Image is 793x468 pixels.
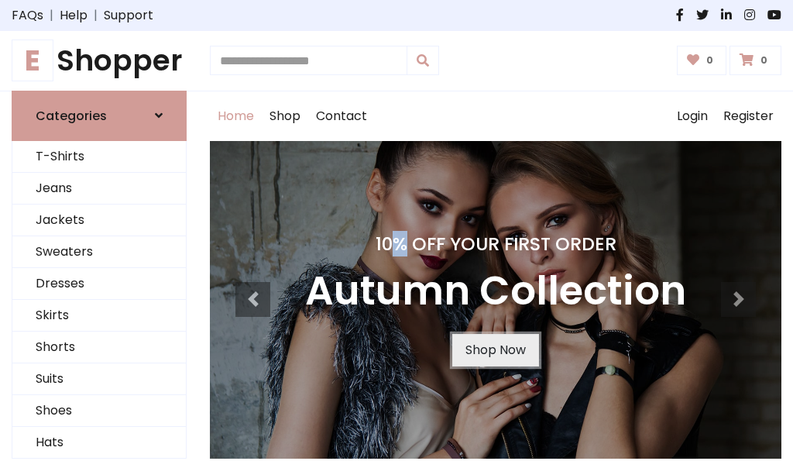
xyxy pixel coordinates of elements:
[12,300,186,332] a: Skirts
[702,53,717,67] span: 0
[12,43,187,78] h1: Shopper
[669,91,716,141] a: Login
[12,6,43,25] a: FAQs
[60,6,88,25] a: Help
[12,268,186,300] a: Dresses
[43,6,60,25] span: |
[305,233,686,255] h4: 10% Off Your First Order
[452,334,539,366] a: Shop Now
[104,6,153,25] a: Support
[12,332,186,363] a: Shorts
[88,6,104,25] span: |
[12,427,186,459] a: Hats
[12,91,187,141] a: Categories
[12,205,186,236] a: Jackets
[716,91,781,141] a: Register
[12,173,186,205] a: Jeans
[210,91,262,141] a: Home
[12,395,186,427] a: Shoes
[12,40,53,81] span: E
[12,43,187,78] a: EShopper
[757,53,771,67] span: 0
[677,46,727,75] a: 0
[262,91,308,141] a: Shop
[12,236,186,268] a: Sweaters
[12,363,186,395] a: Suits
[729,46,781,75] a: 0
[308,91,375,141] a: Contact
[36,108,107,123] h6: Categories
[305,267,686,315] h3: Autumn Collection
[12,141,186,173] a: T-Shirts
